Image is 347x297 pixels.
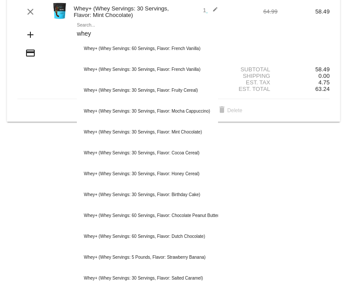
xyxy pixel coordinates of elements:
[25,7,36,17] mat-icon: clear
[25,30,36,40] mat-icon: add
[278,8,330,15] div: 58.49
[77,205,218,226] div: Whey+ (Whey Servings: 60 Servings, Flavor: Chocolate Peanut Butter)
[217,107,242,113] span: Delete
[77,59,218,80] div: Whey+ (Whey Servings: 30 Servings, Flavor: French Vanilla)
[77,268,218,289] div: Whey+ (Whey Servings: 30 Servings, Flavor: Salted Caramel)
[225,73,278,79] div: Shipping
[77,30,218,37] input: Search...
[225,86,278,92] div: Est. Total
[25,48,36,58] mat-icon: credit_card
[217,105,227,116] mat-icon: delete
[208,7,218,17] mat-icon: edit
[77,226,218,247] div: Whey+ (Whey Servings: 60 Servings, Flavor: Dutch Chocolate)
[51,2,68,20] img: Image-1-Carousel-Whey-2lb-Mint-Chocolate-no-badge-Transp.png
[77,184,218,205] div: Whey+ (Whey Servings: 30 Servings, Flavor: Birthday Cake)
[315,86,330,92] span: 63.24
[225,79,278,86] div: Est. Tax
[69,5,174,18] div: Whey+ (Whey Servings: 30 Servings, Flavor: Mint Chocolate)
[77,143,218,164] div: Whey+ (Whey Servings: 30 Servings, Flavor: Cocoa Cereal)
[318,73,330,79] span: 0.00
[77,38,218,59] div: Whey+ (Whey Servings: 60 Servings, Flavor: French Vanilla)
[278,66,330,73] div: 58.49
[210,103,249,118] button: Delete
[77,247,218,268] div: Whey+ (Whey Servings: 5 Pounds, Flavor: Strawberry Banana)
[77,164,218,184] div: Whey+ (Whey Servings: 30 Servings, Flavor: Honey Cereal)
[318,79,330,86] span: 4.75
[77,122,218,143] div: Whey+ (Whey Servings: 30 Servings, Flavor: Mint Chocolate)
[225,8,278,15] div: 64.99
[225,66,278,73] div: Subtotal
[77,80,218,101] div: Whey+ (Whey Servings: 30 Servings, Flavor: Fruity Cereal)
[77,101,218,122] div: Whey+ (Whey Servings: 30 Servings, Flavor: Mocha Cappuccino)
[203,7,218,13] span: 1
